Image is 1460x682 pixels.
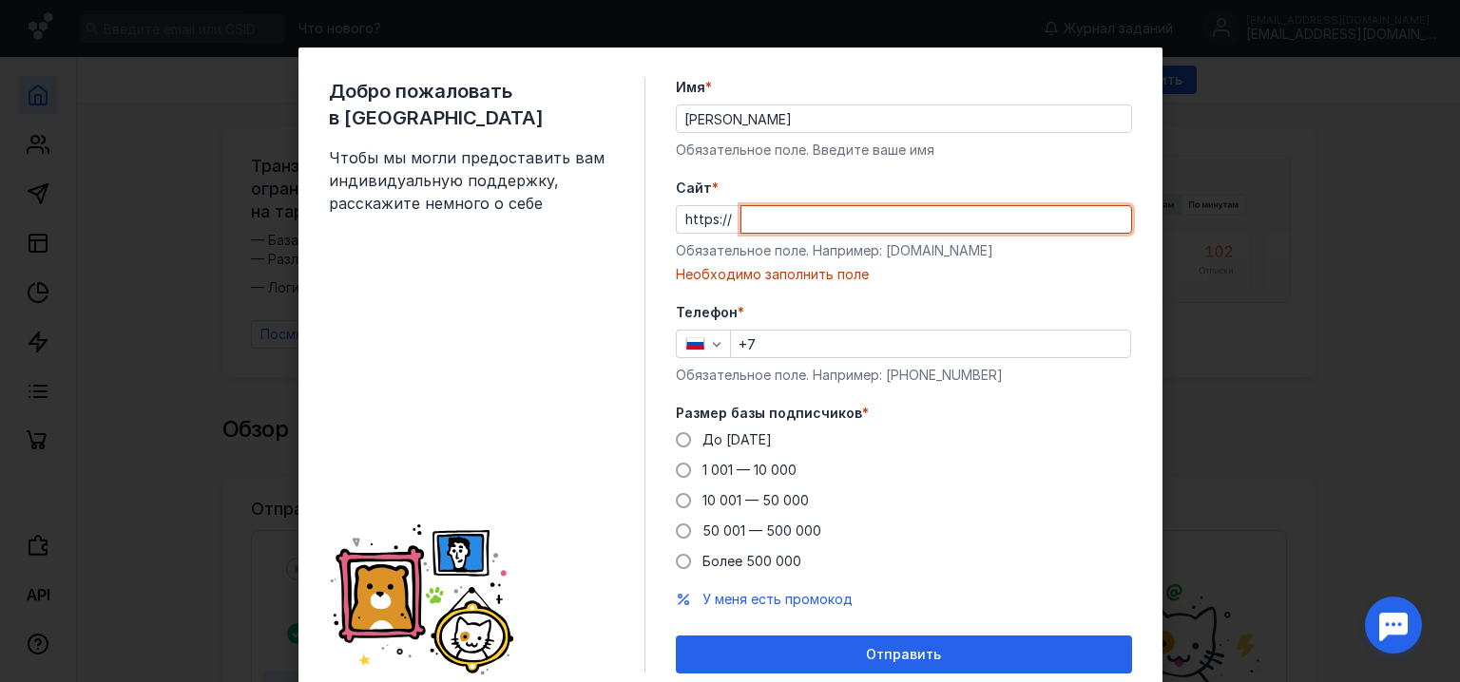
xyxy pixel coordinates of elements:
[676,241,1132,260] div: Обязательное поле. Например: [DOMAIN_NAME]
[676,179,712,198] span: Cайт
[702,492,809,508] span: 10 001 — 50 000
[676,303,738,322] span: Телефон
[702,522,821,539] span: 50 001 — 500 000
[676,141,1132,160] div: Обязательное поле. Введите ваше имя
[702,462,797,478] span: 1 001 — 10 000
[866,647,941,663] span: Отправить
[329,146,614,215] span: Чтобы мы могли предоставить вам индивидуальную поддержку, расскажите немного о себе
[676,366,1132,385] div: Обязательное поле. Например: [PHONE_NUMBER]
[676,404,862,423] span: Размер базы подписчиков
[676,635,1132,673] button: Отправить
[702,591,853,607] span: У меня есть промокод
[702,590,853,609] button: У меня есть промокод
[702,553,801,569] span: Более 500 000
[676,78,705,97] span: Имя
[329,78,614,131] span: Добро пожаловать в [GEOGRAPHIC_DATA]
[702,431,772,447] span: До [DATE]
[676,265,1132,284] div: Необходимо заполнить поле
